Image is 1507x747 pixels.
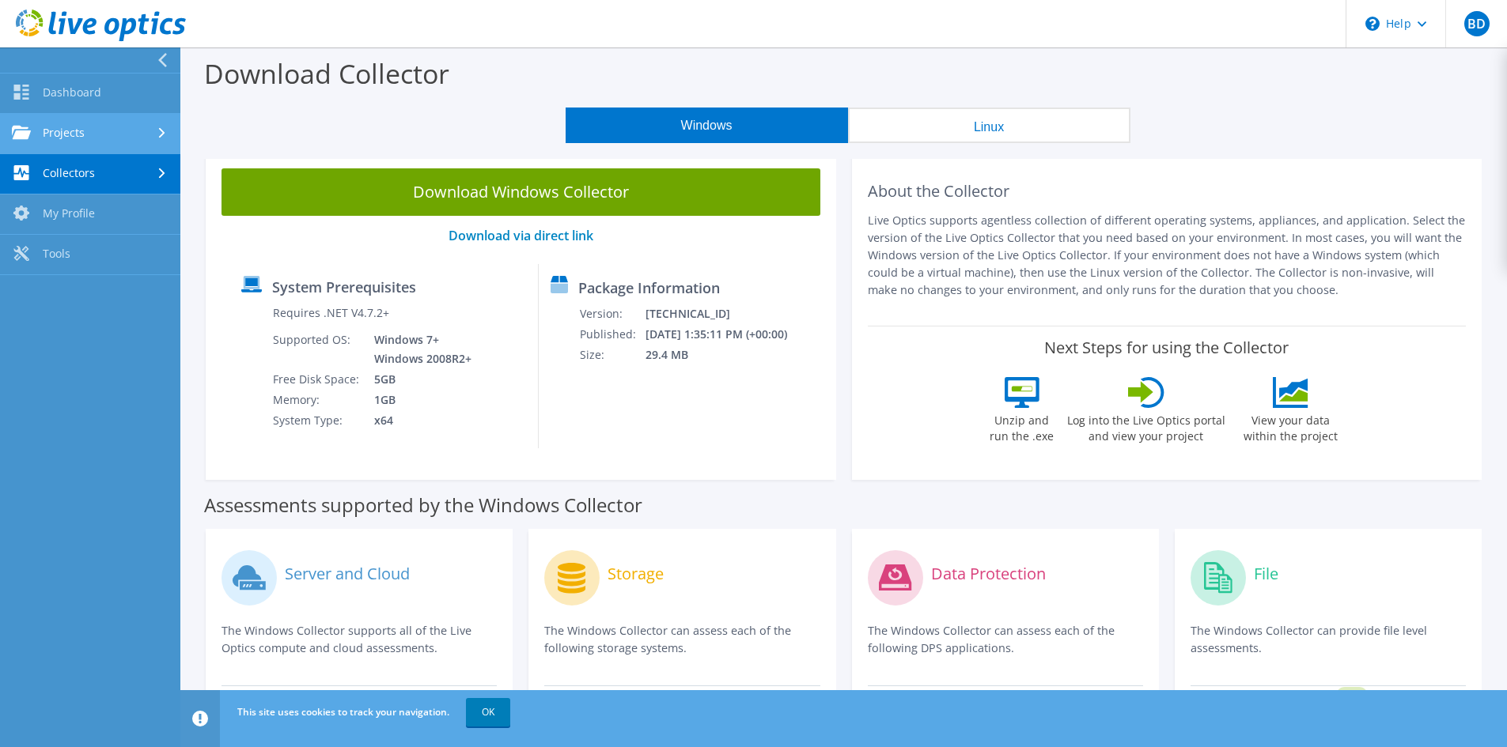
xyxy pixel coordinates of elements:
td: Windows 7+ Windows 2008R2+ [362,330,475,369]
label: File [1254,566,1278,582]
td: Size: [579,345,645,365]
td: x64 [362,410,475,431]
span: BD [1464,11,1490,36]
strong: Dossier File Assessment [1191,688,1323,703]
a: OK [466,698,510,726]
td: [TECHNICAL_ID] [645,304,808,324]
strong: Optical Prime [222,688,297,703]
label: Server and Cloud [285,566,410,582]
label: Package Information [578,280,720,296]
button: Linux [848,108,1130,143]
button: Windows [566,108,848,143]
td: Free Disk Space: [272,369,362,390]
td: System Type: [272,410,362,431]
strong: Avamar [869,688,911,703]
p: Live Optics supports agentless collection of different operating systems, appliances, and applica... [868,212,1467,299]
td: 1GB [362,390,475,410]
span: This site uses cookies to track your navigation. [237,705,449,719]
label: Log into the Live Optics portal and view your project [1066,408,1226,444]
td: 29.4 MB [645,345,808,365]
a: Download via direct link [449,227,593,244]
p: The Windows Collector can provide file level assessments. [1191,622,1466,657]
label: Requires .NET V4.7.2+ [273,305,389,321]
svg: \n [1365,17,1380,31]
h2: About the Collector [868,182,1467,201]
td: [DATE] 1:35:11 PM (+00:00) [645,324,808,345]
label: Next Steps for using the Collector [1044,338,1289,357]
td: 5GB [362,369,475,390]
label: Download Collector [204,55,449,92]
label: Unzip and run the .exe [986,408,1058,444]
a: Download Windows Collector [222,168,820,216]
td: Version: [579,304,645,324]
label: Storage [608,566,664,582]
td: Supported OS: [272,330,362,369]
td: Memory: [272,390,362,410]
label: View your data within the project [1234,408,1348,444]
p: The Windows Collector can assess each of the following DPS applications. [868,622,1143,657]
td: Published: [579,324,645,345]
label: Assessments supported by the Windows Collector [204,497,642,513]
label: Data Protection [931,566,1046,582]
strong: Clariion/VNX [545,688,615,703]
label: System Prerequisites [272,279,416,295]
p: The Windows Collector supports all of the Live Optics compute and cloud assessments. [222,622,497,657]
p: The Windows Collector can assess each of the following storage systems. [544,622,820,657]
